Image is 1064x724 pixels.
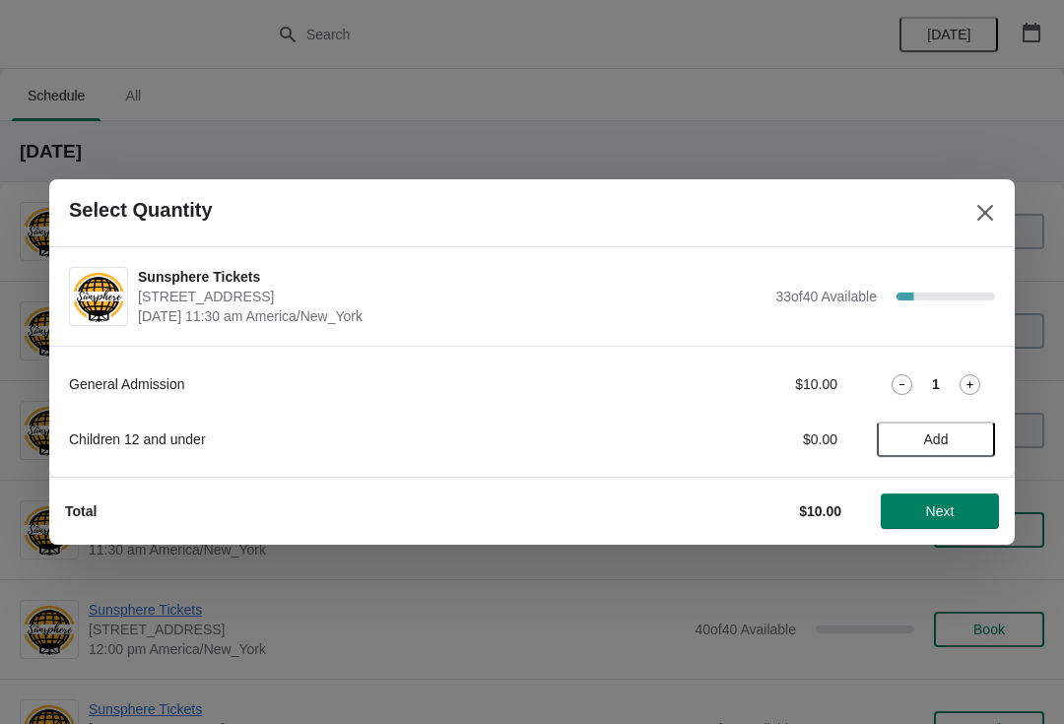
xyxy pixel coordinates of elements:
[65,503,97,519] strong: Total
[881,494,999,529] button: Next
[69,429,616,449] div: Children 12 and under
[138,267,765,287] span: Sunsphere Tickets
[932,374,940,394] strong: 1
[138,287,765,306] span: [STREET_ADDRESS]
[655,429,837,449] div: $0.00
[69,199,213,222] h2: Select Quantity
[926,503,955,519] span: Next
[967,195,1003,230] button: Close
[775,289,877,304] span: 33 of 40 Available
[655,374,837,394] div: $10.00
[924,431,949,447] span: Add
[69,374,616,394] div: General Admission
[799,503,841,519] strong: $10.00
[877,422,995,457] button: Add
[70,270,127,324] img: Sunsphere Tickets | 810 Clinch Avenue, Knoxville, TN, USA | September 29 | 11:30 am America/New_York
[138,306,765,326] span: [DATE] 11:30 am America/New_York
